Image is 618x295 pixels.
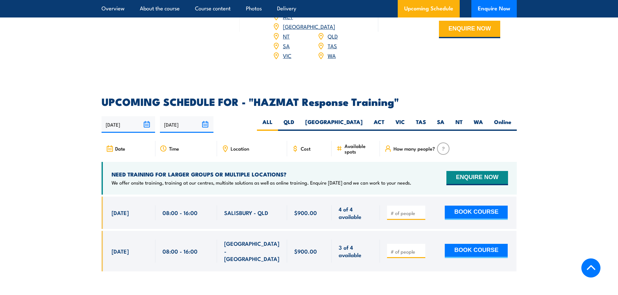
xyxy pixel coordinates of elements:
[102,97,517,106] h2: UPCOMING SCHEDULE FOR - "HAZMAT Response Training"
[112,247,129,255] span: [DATE]
[450,118,468,131] label: NT
[283,13,293,20] a: ACT
[468,118,489,131] label: WA
[339,205,373,221] span: 4 of 4 available
[339,244,373,259] span: 3 of 4 available
[391,248,423,255] input: # of people
[368,118,390,131] label: ACT
[231,146,249,151] span: Location
[169,146,179,151] span: Time
[278,118,300,131] label: QLD
[345,143,375,154] span: Available spots
[163,209,198,216] span: 08:00 - 16:00
[300,118,368,131] label: [GEOGRAPHIC_DATA]
[283,51,291,59] a: VIC
[160,116,213,133] input: To date
[410,118,431,131] label: TAS
[257,118,278,131] label: ALL
[112,179,411,186] p: We offer onsite training, training at our centres, multisite solutions as well as online training...
[328,51,336,59] a: WA
[445,206,508,220] button: BOOK COURSE
[112,171,411,178] h4: NEED TRAINING FOR LARGER GROUPS OR MULTIPLE LOCATIONS?
[301,146,310,151] span: Cost
[445,244,508,258] button: BOOK COURSE
[390,118,410,131] label: VIC
[115,146,125,151] span: Date
[283,32,290,40] a: NT
[163,247,198,255] span: 08:00 - 16:00
[224,209,268,216] span: SALISBURY - QLD
[294,247,317,255] span: $900.00
[102,116,155,133] input: From date
[328,32,338,40] a: QLD
[283,22,335,30] a: [GEOGRAPHIC_DATA]
[112,209,129,216] span: [DATE]
[224,240,280,262] span: [GEOGRAPHIC_DATA] - [GEOGRAPHIC_DATA]
[328,42,337,50] a: TAS
[446,171,508,185] button: ENQUIRE NOW
[294,209,317,216] span: $900.00
[391,210,423,216] input: # of people
[431,118,450,131] label: SA
[283,42,290,50] a: SA
[489,118,517,131] label: Online
[439,21,500,38] button: ENQUIRE NOW
[394,146,435,151] span: How many people?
